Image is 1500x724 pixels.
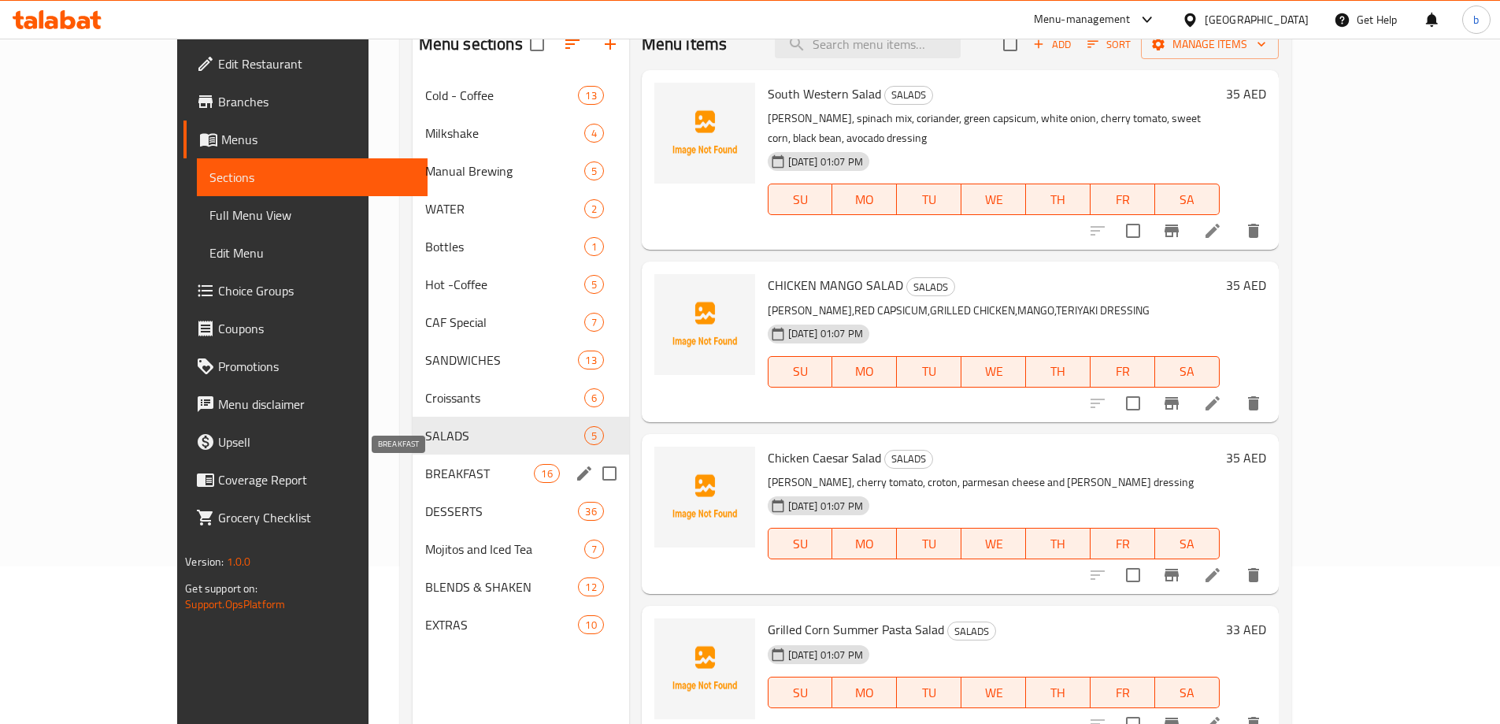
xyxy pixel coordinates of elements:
[654,83,755,184] img: South Western Salad
[585,542,603,557] span: 7
[578,502,603,521] div: items
[907,278,954,296] span: SALADS
[1161,533,1213,555] span: SA
[1161,681,1213,704] span: SA
[413,70,629,650] nav: Menu sections
[218,395,415,414] span: Menu disclaimer
[768,677,833,708] button: SU
[897,356,961,388] button: TU
[654,618,755,719] img: Grilled Corn Summer Pasta Salad
[1097,533,1149,555] span: FR
[579,580,602,595] span: 12
[775,533,827,555] span: SU
[413,265,629,303] div: Hot -Coffee5
[425,199,584,218] span: WATER
[413,568,629,606] div: BLENDS & SHAKEN12
[425,86,579,105] span: Cold - Coffee
[218,357,415,376] span: Promotions
[839,360,891,383] span: MO
[1226,618,1266,640] h6: 33 AED
[832,356,897,388] button: MO
[1117,559,1150,592] span: Select to update
[768,184,833,215] button: SU
[897,528,961,559] button: TU
[413,114,629,152] div: Milkshake4
[1091,528,1155,559] button: FR
[1026,356,1091,388] button: TH
[584,426,604,445] div: items
[906,277,955,296] div: SALADS
[884,86,933,105] div: SALADS
[961,184,1026,215] button: WE
[768,356,833,388] button: SU
[585,277,603,292] span: 5
[1161,188,1213,211] span: SA
[839,188,891,211] span: MO
[1031,35,1073,54] span: Add
[1032,188,1084,211] span: TH
[218,433,415,451] span: Upsell
[579,504,602,519] span: 36
[1091,184,1155,215] button: FR
[768,301,1220,321] p: [PERSON_NAME],RED CAPSICUM,GRILLED CHICKEN,MANGO,TERIYAKI DRESSING
[885,450,932,468] span: SALADS
[425,162,584,180] span: Manual Brewing
[520,28,554,61] span: Select all sections
[413,152,629,190] div: Manual Brewing5
[1083,32,1135,57] button: Sort
[968,188,1020,211] span: WE
[903,681,955,704] span: TU
[768,618,944,641] span: Grilled Corn Summer Pasta Salad
[1226,447,1266,469] h6: 35 AED
[584,237,604,256] div: items
[218,470,415,489] span: Coverage Report
[413,530,629,568] div: Mojitos and Iced Tea7
[183,121,428,158] a: Menus
[183,385,428,423] a: Menu disclaimer
[425,275,584,294] div: Hot -Coffee
[419,32,523,56] h2: Menu sections
[1473,11,1479,28] span: b
[1027,32,1077,57] span: Add item
[1205,11,1309,28] div: [GEOGRAPHIC_DATA]
[413,379,629,417] div: Croissants6
[425,540,584,559] div: Mojitos and Iced Tea
[183,423,428,461] a: Upsell
[425,615,579,634] div: EXTRAS
[1026,184,1091,215] button: TH
[578,615,603,634] div: items
[775,188,827,211] span: SU
[1235,384,1272,422] button: delete
[425,313,584,332] span: CAF Special
[768,82,881,106] span: South Western Salad
[413,76,629,114] div: Cold - Coffee13
[413,492,629,530] div: DESSERTS36
[425,577,579,596] span: BLENDS & SHAKEN
[1097,681,1149,704] span: FR
[185,551,224,572] span: Version:
[585,164,603,179] span: 5
[961,356,1026,388] button: WE
[218,281,415,300] span: Choice Groups
[654,274,755,375] img: CHICKEN MANGO SALAD
[585,315,603,330] span: 7
[585,391,603,406] span: 6
[585,202,603,217] span: 2
[534,464,559,483] div: items
[948,622,995,640] span: SALADS
[1034,10,1131,29] div: Menu-management
[947,622,996,640] div: SALADS
[185,594,285,614] a: Support.OpsPlatform
[968,681,1020,704] span: WE
[227,551,251,572] span: 1.0.0
[782,154,869,169] span: [DATE] 01:07 PM
[197,234,428,272] a: Edit Menu
[584,162,604,180] div: items
[183,499,428,537] a: Grocery Checklist
[839,533,891,555] span: MO
[579,353,602,368] span: 13
[425,388,584,407] div: Croissants
[1155,677,1220,708] button: SA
